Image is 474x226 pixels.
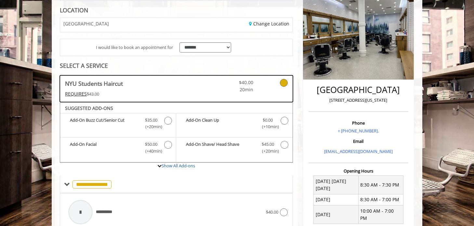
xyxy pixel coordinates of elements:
a: [EMAIL_ADDRESS][DOMAIN_NAME] [324,148,393,154]
span: This service needs some Advance to be paid before we block your appointment [65,91,87,97]
span: $35.00 [145,117,157,124]
span: (+10min ) [258,123,277,130]
span: (+20min ) [258,148,277,155]
b: SUGGESTED ADD-ONS [65,105,113,111]
label: Add-On Clean Up [179,117,289,132]
td: [DATE] [314,205,359,224]
b: Add-On Buzz Cut/Senior Cut [70,117,138,130]
div: SELECT A SERVICE [60,63,293,69]
span: $0.00 [263,117,273,124]
b: Add-On Shave/ Head Shave [186,141,255,155]
b: Add-On Clean Up [186,117,255,130]
b: LOCATION [60,6,88,14]
h3: Opening Hours [309,169,408,173]
td: [DATE] [314,194,359,205]
a: Show All Add-ons [162,163,195,169]
td: 8:30 AM - 7:00 PM [358,194,403,205]
h2: [GEOGRAPHIC_DATA] [310,85,407,95]
h3: Email [310,139,407,143]
span: $40.00 [215,79,253,86]
span: $40.00 [266,209,278,215]
label: Add-On Buzz Cut/Senior Cut [63,117,173,132]
div: NYU Students Haircut Add-onS [60,102,293,163]
td: [DATE] [DATE] [DATE] [314,176,359,194]
span: (+20min ) [142,123,161,130]
h3: Phone [310,121,407,125]
b: Add-On Facial [70,141,138,155]
label: Add-On Facial [63,141,173,156]
a: Change Location [249,21,289,27]
b: NYU Students Haircut [65,79,123,88]
span: $45.00 [262,141,274,148]
td: 8:30 AM - 7:30 PM [358,176,403,194]
td: 10:00 AM - 7:00 PM [358,205,403,224]
span: I would like to book an appointment for [96,44,173,51]
span: 20min [215,86,253,93]
span: (+40min ) [142,148,161,155]
label: Add-On Shave/ Head Shave [179,141,289,156]
div: $43.00 [65,90,196,98]
a: + [PHONE_NUMBER]. [338,128,379,134]
span: $50.00 [145,141,157,148]
span: [GEOGRAPHIC_DATA] [63,21,109,26]
p: [STREET_ADDRESS][US_STATE] [310,97,407,104]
